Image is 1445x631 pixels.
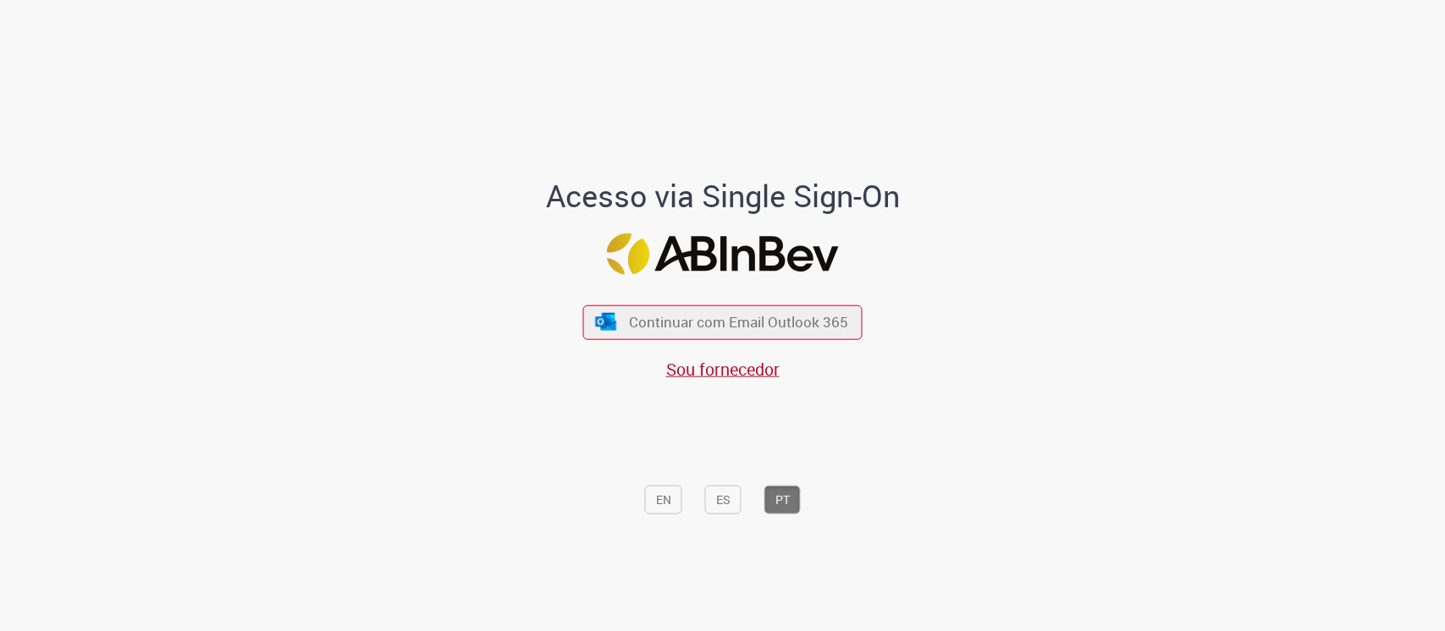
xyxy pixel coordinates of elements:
[583,305,863,339] button: ícone Azure/Microsoft 360 Continuar com Email Outlook 365
[629,312,848,332] span: Continuar com Email Outlook 365
[607,233,839,274] img: Logo ABInBev
[705,485,742,513] button: ES
[593,313,617,331] img: ícone Azure/Microsoft 360
[764,485,801,513] button: PT
[488,179,957,213] h1: Acesso via Single Sign-On
[666,357,780,380] a: Sou fornecedor
[645,485,682,513] button: EN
